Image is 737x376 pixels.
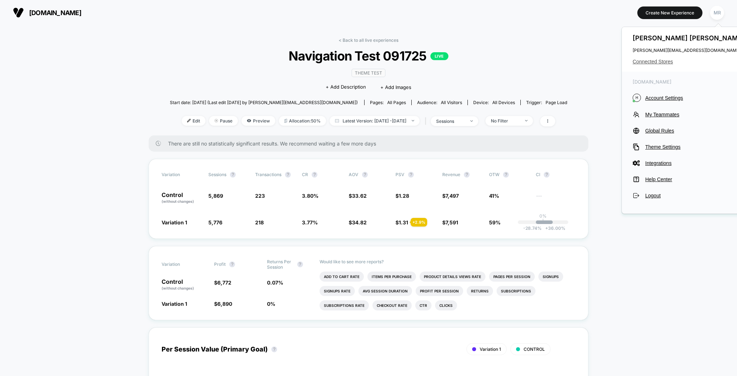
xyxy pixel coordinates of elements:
span: 218 [255,219,264,225]
button: ? [503,172,509,178]
img: rebalance [284,119,287,123]
span: 0.07 % [267,279,283,286]
img: Visually logo [13,7,24,18]
span: Revenue [442,172,460,177]
li: Ctr [415,300,431,310]
span: CONTROL [524,346,545,352]
span: Pause [209,116,238,126]
button: ? [544,172,550,178]
span: $ [214,301,232,307]
span: $ [395,193,409,199]
p: LIVE [430,52,448,60]
span: $ [442,193,459,199]
span: | [423,116,431,126]
span: Start date: [DATE] (Last edit [DATE] by [PERSON_NAME][EMAIL_ADDRESS][DOMAIN_NAME]) [170,100,358,105]
button: ? [408,172,414,178]
img: end [525,120,528,121]
span: Theme Test [352,69,385,77]
span: all devices [492,100,515,105]
button: ? [271,346,277,352]
div: No Filter [491,118,520,124]
span: 6,772 [217,279,231,286]
span: 7,497 [446,193,459,199]
span: Latest Version: [DATE] - [DATE] [330,116,420,126]
span: Device: [467,100,520,105]
span: CI [536,172,575,178]
span: 36.00 % [542,225,565,231]
span: AOV [349,172,358,177]
span: OTW [489,172,529,178]
span: 41% [489,193,499,199]
img: edit [187,119,191,122]
li: Subscriptions [497,286,535,296]
i: H [633,94,641,102]
span: $ [442,219,458,225]
p: 0% [539,213,547,219]
span: All Visitors [441,100,462,105]
li: Profit Per Session [416,286,463,296]
span: Variation [162,172,201,178]
span: 7,591 [446,219,458,225]
span: --- [536,194,575,204]
span: all pages [387,100,406,105]
p: | [542,219,544,224]
span: 59% [489,219,501,225]
span: 3.80 % [302,193,318,199]
button: [DOMAIN_NAME] [11,7,83,18]
span: $ [349,193,367,199]
span: (without changes) [162,286,194,290]
span: (without changes) [162,199,194,203]
span: $ [349,219,367,225]
span: Variation [162,259,201,270]
span: 6,890 [217,301,232,307]
img: end [214,119,218,122]
li: Product Details Views Rate [420,272,485,282]
img: end [470,120,473,122]
button: ? [229,261,235,267]
li: Subscriptions Rate [320,300,369,310]
span: Navigation Test 091725 [190,48,547,63]
span: Variation 1 [162,301,187,307]
div: Audience: [417,100,462,105]
li: Clicks [435,300,457,310]
span: 3.77 % [302,219,318,225]
div: MR [710,6,724,20]
div: + 2.9 % [411,218,427,227]
span: $ [395,219,408,225]
div: Trigger: [526,100,567,105]
li: Signups Rate [320,286,355,296]
button: ? [297,261,303,267]
button: ? [230,172,236,178]
span: [DOMAIN_NAME] [29,9,81,17]
p: Would like to see more reports? [320,259,575,264]
button: ? [312,172,317,178]
span: 34.82 [352,219,367,225]
li: Returns [467,286,493,296]
span: Page Load [546,100,567,105]
li: Add To Cart Rate [320,272,364,282]
span: + Add Images [380,84,411,90]
button: Create New Experience [637,6,702,19]
li: Pages Per Session [489,272,535,282]
img: calendar [335,119,339,122]
span: 1.31 [399,219,408,225]
p: Control [162,279,207,291]
button: ? [464,172,470,178]
span: 223 [255,193,265,199]
span: $ [214,279,231,286]
p: Control [162,192,201,204]
div: sessions [436,118,465,124]
span: 0 % [267,301,275,307]
div: Pages: [370,100,406,105]
span: PSV [395,172,404,177]
span: Returns Per Session [267,259,294,270]
a: < Back to all live experiences [339,37,398,43]
li: Signups [538,272,563,282]
li: Avg Session Duration [358,286,412,296]
span: + [545,225,548,231]
button: ? [362,172,368,178]
span: Transactions [255,172,281,177]
span: Sessions [208,172,226,177]
img: end [412,120,414,121]
span: 5,776 [208,219,222,225]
